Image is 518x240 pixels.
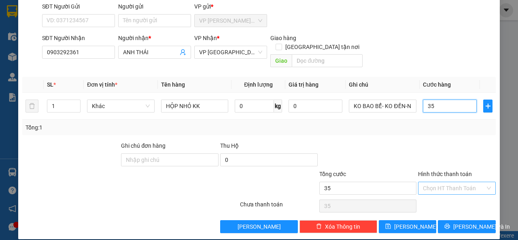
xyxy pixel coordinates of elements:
[483,100,493,113] button: plus
[423,81,451,88] span: Cước hàng
[289,100,342,113] input: 0
[161,100,229,113] input: VD: Bàn, Ghế
[270,35,296,41] span: Giao hàng
[199,46,262,58] span: VP Bình Phú
[42,34,115,42] div: SĐT Người Nhận
[47,81,53,88] span: SL
[194,35,217,41] span: VP Nhận
[3,53,19,60] span: GIAO:
[25,123,201,132] div: Tổng: 1
[270,54,292,67] span: Giao
[3,16,75,31] span: VP [PERSON_NAME] ([GEOGRAPHIC_DATA]) -
[199,15,262,27] span: VP Trần Phú (Hàng)
[484,103,492,109] span: plus
[92,100,150,112] span: Khác
[121,142,166,149] label: Ghi chú đơn hàng
[220,142,239,149] span: Thu Hộ
[42,2,115,11] div: SĐT Người Gửi
[346,77,420,93] th: Ghi chú
[394,222,437,231] span: [PERSON_NAME]
[194,2,267,11] div: VP gửi
[161,81,185,88] span: Tên hàng
[379,220,437,233] button: save[PERSON_NAME]
[299,220,377,233] button: deleteXóa Thông tin
[316,223,322,230] span: delete
[292,54,362,67] input: Dọc đường
[87,81,117,88] span: Đơn vị tính
[239,200,318,214] div: Chưa thanh toán
[23,35,64,42] span: VP Cầu Ngang
[319,171,346,177] span: Tổng cước
[3,16,118,31] p: GỬI:
[121,153,219,166] input: Ghi chú đơn hàng
[3,44,52,51] span: 0366648609 -
[43,44,52,51] span: ÂN
[118,2,191,11] div: Người gửi
[349,100,416,113] input: Ghi Chú
[25,100,38,113] button: delete
[118,34,191,42] div: Người nhận
[244,81,273,88] span: Định lượng
[418,171,472,177] label: Hình thức thanh toán
[438,220,496,233] button: printer[PERSON_NAME] và In
[3,35,118,42] p: NHẬN:
[385,223,391,230] span: save
[274,100,282,113] span: kg
[444,223,450,230] span: printer
[282,42,363,51] span: [GEOGRAPHIC_DATA] tận nơi
[453,222,510,231] span: [PERSON_NAME] và In
[220,220,298,233] button: [PERSON_NAME]
[238,222,281,231] span: [PERSON_NAME]
[180,49,186,55] span: user-add
[325,222,360,231] span: Xóa Thông tin
[289,81,318,88] span: Giá trị hàng
[27,4,94,12] strong: BIÊN NHẬN GỬI HÀNG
